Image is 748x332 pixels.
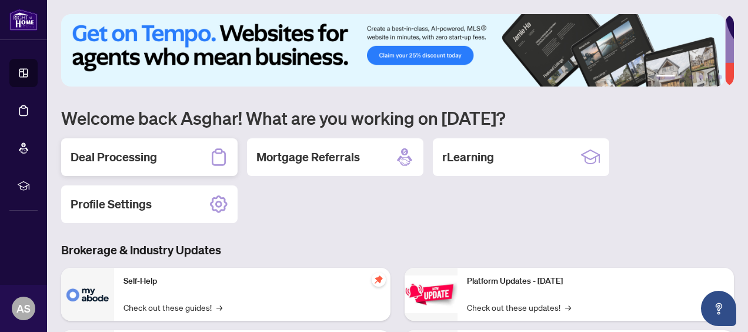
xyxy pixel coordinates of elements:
[71,196,152,213] h2: Profile Settings
[9,9,38,31] img: logo
[708,75,713,79] button: 5
[216,301,222,314] span: →
[467,275,724,288] p: Platform Updates - [DATE]
[442,149,494,165] h2: rLearning
[680,75,684,79] button: 2
[565,301,571,314] span: →
[61,268,114,321] img: Self-Help
[701,291,736,326] button: Open asap
[123,301,222,314] a: Check out these guides!→
[717,75,722,79] button: 6
[61,242,734,258] h3: Brokerage & Industry Updates
[256,149,360,165] h2: Mortgage Referrals
[61,14,725,87] img: Slide 0
[405,275,458,313] img: Platform Updates - June 23, 2025
[656,75,675,79] button: 1
[61,107,734,129] h1: Welcome back Asghar! What are you working on [DATE]?
[699,75,703,79] button: 4
[16,300,31,317] span: AS
[467,301,571,314] a: Check out these updates!→
[71,149,157,165] h2: Deal Processing
[123,275,381,288] p: Self-Help
[689,75,694,79] button: 3
[372,273,386,287] span: pushpin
